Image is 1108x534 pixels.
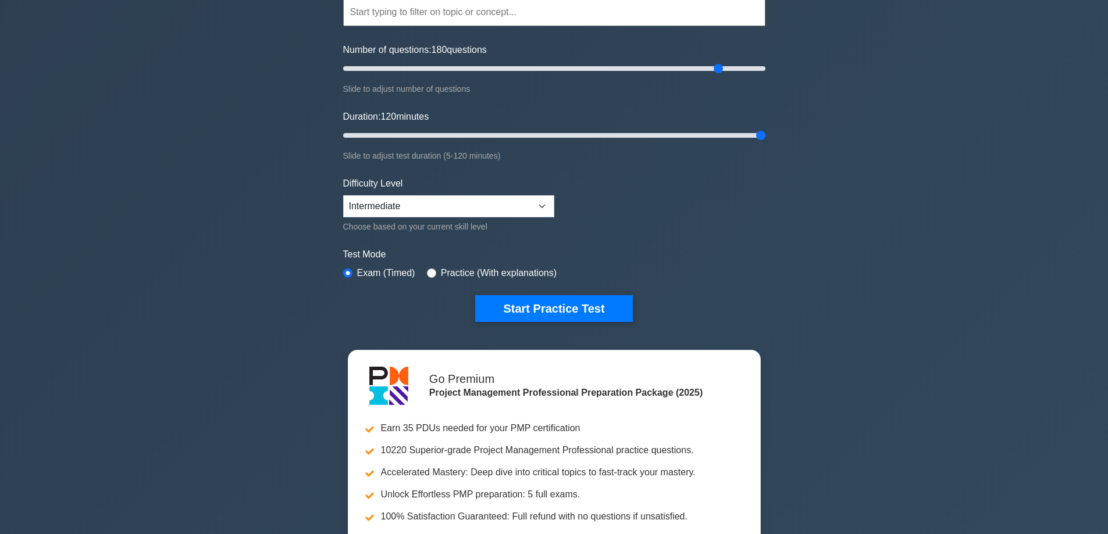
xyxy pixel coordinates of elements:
span: 120 [380,112,396,121]
label: Difficulty Level [343,177,403,191]
div: Slide to adjust test duration (5-120 minutes) [343,149,765,163]
span: 180 [432,45,447,55]
label: Number of questions: questions [343,43,487,57]
div: Slide to adjust number of questions [343,82,765,96]
label: Duration: minutes [343,110,429,124]
label: Exam (Timed) [357,266,415,280]
button: Start Practice Test [475,295,632,322]
label: Practice (With explanations) [441,266,557,280]
div: Choose based on your current skill level [343,220,554,234]
label: Test Mode [343,248,765,261]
